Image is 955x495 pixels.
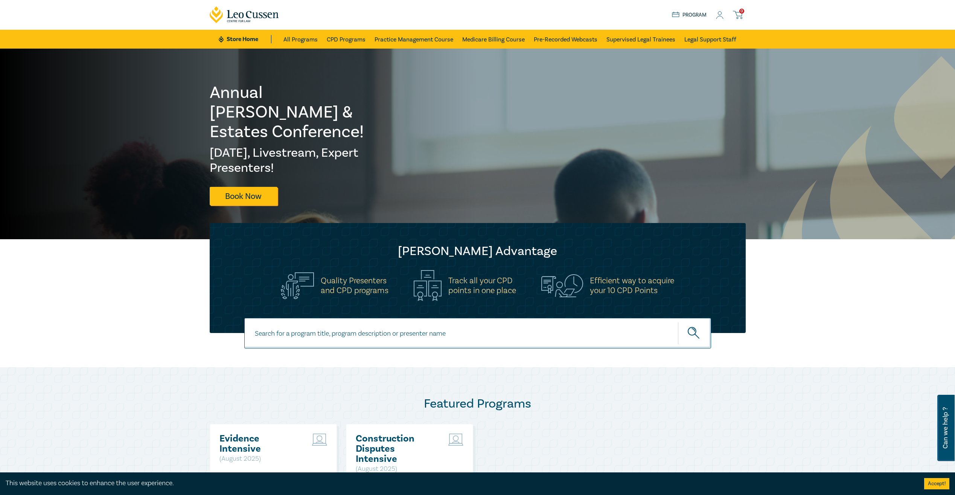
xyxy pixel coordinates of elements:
span: 0 [739,9,744,14]
h2: [PERSON_NAME] Advantage [225,244,731,259]
img: Live Stream [448,434,463,446]
a: CPD Programs [327,30,366,49]
img: Quality Presenters<br>and CPD programs [281,272,314,299]
div: This website uses cookies to enhance the user experience. [6,478,913,488]
a: Book Now [210,187,277,205]
a: Store Home [219,35,271,43]
a: Legal Support Staff [684,30,736,49]
h2: Featured Programs [210,396,746,411]
a: Program [672,11,707,19]
img: Efficient way to acquire<br>your 10 CPD Points [541,274,583,297]
h5: Efficient way to acquire your 10 CPD Points [590,276,674,295]
a: All Programs [283,30,318,49]
h2: [DATE], Livestream, Expert Presenters! [210,145,378,176]
button: Accept cookies [924,478,949,489]
h5: Quality Presenters and CPD programs [321,276,388,295]
span: Can we help ? [942,399,949,457]
a: Practice Management Course [375,30,453,49]
a: Evidence Intensive [219,434,300,454]
p: ( August 2025 ) [219,454,300,464]
a: Pre-Recorded Webcasts [534,30,597,49]
p: ( August 2025 ) [356,464,437,474]
img: Track all your CPD<br>points in one place [414,270,442,301]
h1: Annual [PERSON_NAME] & Estates Conference! [210,83,378,142]
img: Live Stream [312,434,327,446]
a: Supervised Legal Trainees [606,30,675,49]
a: Medicare Billing Course [462,30,525,49]
a: Construction Disputes Intensive [356,434,437,464]
h5: Track all your CPD points in one place [448,276,516,295]
input: Search for a program title, program description or presenter name [244,318,711,348]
